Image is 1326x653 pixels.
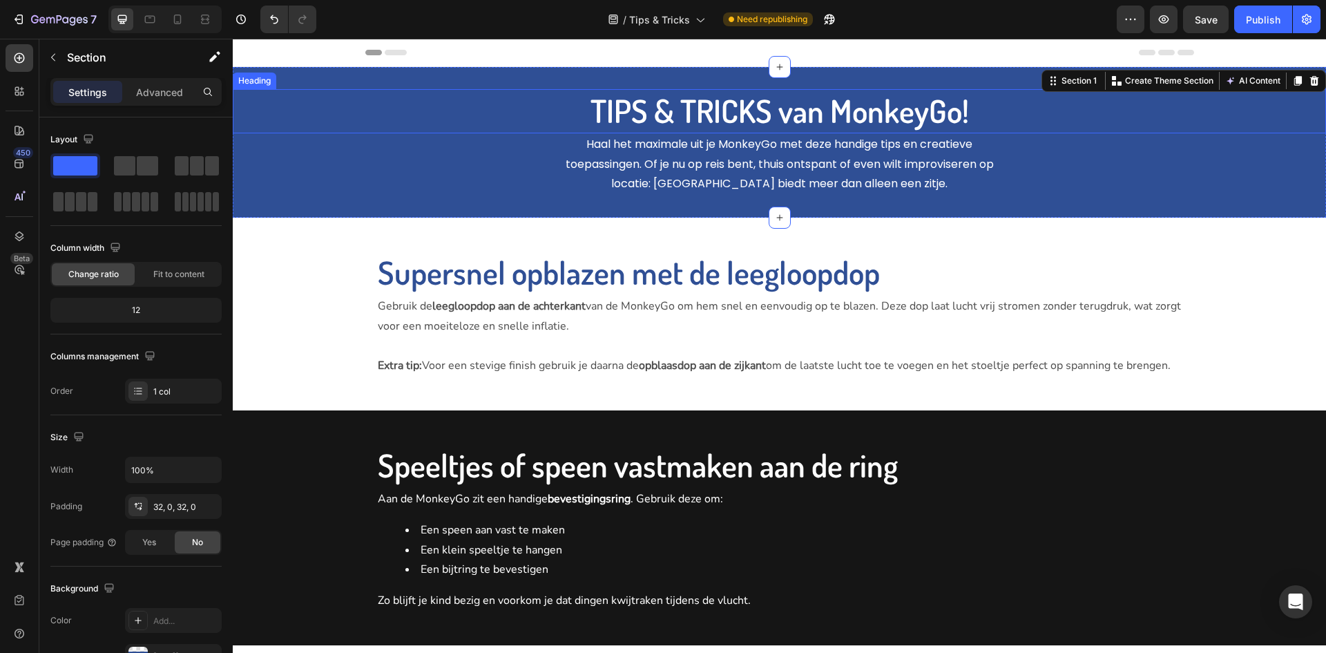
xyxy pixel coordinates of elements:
[50,500,82,513] div: Padding
[1195,14,1218,26] span: Save
[50,239,124,258] div: Column width
[50,536,117,549] div: Page padding
[260,6,316,33] div: Undo/Redo
[50,385,73,397] div: Order
[90,11,97,28] p: 7
[826,36,867,48] div: Section 1
[126,457,221,482] input: Auto
[629,12,690,27] span: Tips & Tricks
[153,386,218,398] div: 1 col
[145,552,949,572] p: Zo blijft je kind bezig en voorkom je dat dingen kwijtraken tijdens de vlucht.
[153,268,204,281] span: Fit to content
[153,615,218,627] div: Add...
[50,428,87,447] div: Size
[315,453,398,468] strong: bevestigingsring
[144,405,950,449] h2: Speeltjes of speen vastmaken aan de ring
[145,317,949,337] p: Voor een stevige finish gebruik je daarna de om de laatste lucht toe te voegen en het stoeltje pe...
[13,147,33,158] div: 450
[1279,585,1312,618] div: Open Intercom Messenger
[1246,12,1280,27] div: Publish
[153,501,218,513] div: 32, 0, 32, 0
[144,212,950,256] h2: Supersnel opblazen met de leegloopdop
[200,260,353,275] strong: leegloopdop aan de achterkant
[145,258,949,298] p: Gebruik de van de MonkeyGo om hem snel en eenvoudig op te blazen. Deze dop laat lucht vrij strome...
[623,12,626,27] span: /
[173,482,949,502] li: Een speen aan vast te maken
[145,319,189,334] strong: Extra tip:
[68,85,107,100] p: Settings
[192,536,203,549] span: No
[6,6,103,33] button: 7
[737,13,807,26] span: Need republishing
[406,319,533,334] strong: opblaasdop aan de zijkant
[1183,6,1229,33] button: Save
[136,85,183,100] p: Advanced
[233,39,1326,653] iframe: Design area
[68,268,119,281] span: Change ratio
[145,451,949,471] p: Aan de MonkeyGo zit een handige . Gebruik deze om:
[53,301,219,320] div: 12
[142,536,156,549] span: Yes
[892,36,981,48] p: Create Theme Section
[329,96,764,155] p: Haal het maximale uit je MonkeyGo met deze handige tips en creatieve toepassingen. Of je nu op re...
[173,521,949,541] li: Een bijtring te bevestigen
[990,34,1050,50] button: AI Content
[50,580,117,598] div: Background
[50,614,72,627] div: Color
[50,348,158,366] div: Columns management
[67,49,180,66] p: Section
[10,253,33,264] div: Beta
[50,464,73,476] div: Width
[50,131,97,149] div: Layout
[1234,6,1292,33] button: Publish
[173,502,949,522] li: Een klein speeltje te hangen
